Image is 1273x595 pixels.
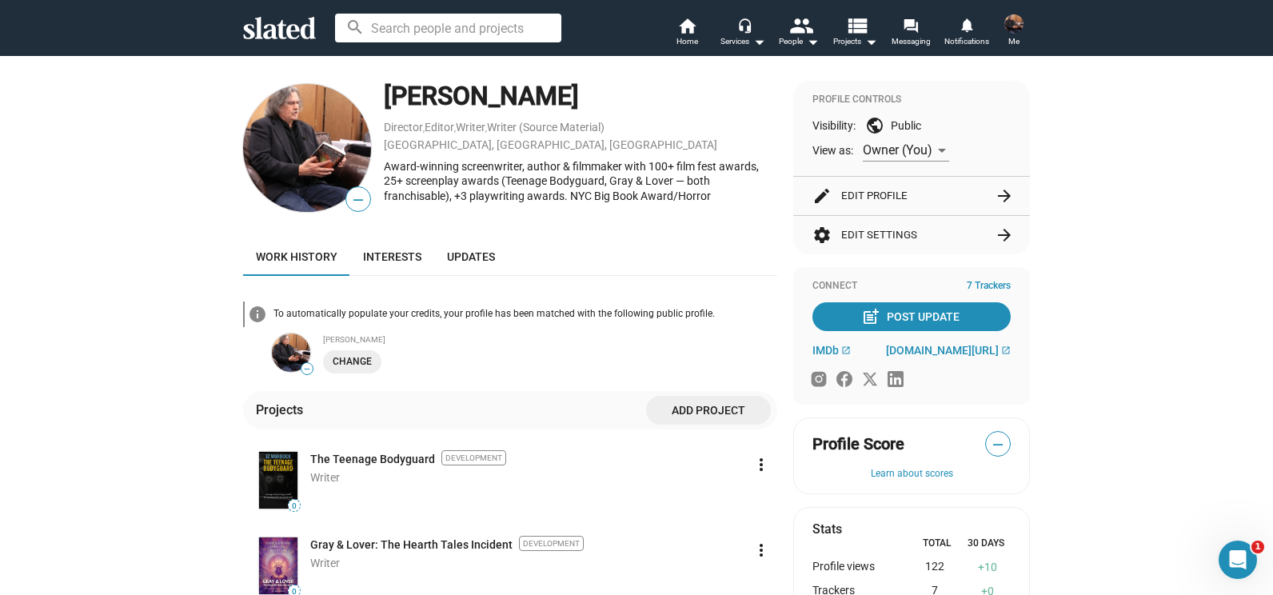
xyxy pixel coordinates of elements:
[659,16,715,51] a: Home
[845,14,868,37] mat-icon: view_list
[812,344,839,357] span: IMDb
[659,396,758,425] span: Add project
[350,238,434,276] a: Interests
[912,537,961,550] div: Total
[243,238,350,276] a: Work history
[841,345,851,355] mat-icon: open_in_new
[519,536,584,551] span: Development
[259,537,297,594] img: Poster: Gray & Lover: The Hearth Tales Incident
[749,32,768,51] mat-icon: arrow_drop_down
[861,307,880,326] mat-icon: post_add
[812,94,1011,106] div: Profile Controls
[310,557,340,569] span: Writer
[961,537,1011,550] div: 30 Days
[779,32,819,51] div: People
[967,280,1011,293] span: 7 Trackers
[812,521,842,537] mat-card-title: Stats
[423,124,425,133] span: ,
[676,32,698,51] span: Home
[346,190,370,210] span: —
[454,124,456,133] span: ,
[812,468,1011,481] button: Learn about scores
[1004,14,1024,34] img: JZ Murdock
[803,32,822,51] mat-icon: arrow_drop_down
[812,116,1011,135] div: Visibility: Public
[737,18,752,32] mat-icon: headset_mic
[812,433,904,455] span: Profile Score
[752,541,771,560] mat-icon: more_vert
[812,344,851,357] a: IMDb
[812,226,832,245] mat-icon: settings
[986,434,1010,455] span: —
[384,138,717,151] a: [GEOGRAPHIC_DATA], [GEOGRAPHIC_DATA], [GEOGRAPHIC_DATA]
[289,501,300,511] span: 0
[447,250,495,263] span: Updates
[812,560,904,575] div: Profile views
[864,302,960,331] div: Post Update
[904,560,964,575] div: 122
[384,121,423,134] a: Director
[310,537,513,553] a: Gray & Lover: The Hearth Tales Incident
[441,450,506,465] span: Development
[487,121,605,134] a: Writer (Source Material)
[995,186,1014,206] mat-icon: arrow_forward
[272,333,310,372] img: undefined
[944,32,989,51] span: Notifications
[646,396,771,425] button: Add project
[939,16,995,51] a: Notifications
[333,353,372,370] span: Change
[310,471,340,484] span: Writer
[812,302,1011,331] button: Post Update
[1008,32,1020,51] span: Me
[883,16,939,51] a: Messaging
[978,561,984,573] span: +
[965,560,1011,575] div: 10
[434,238,508,276] a: Updates
[812,177,1011,215] button: Edit Profile
[715,16,771,51] button: Services
[863,142,932,158] span: Owner (You)
[248,305,267,324] mat-icon: info
[995,226,1014,245] mat-icon: arrow_forward
[384,159,777,204] div: Award-winning screenwriter, author & filmmaker with 100+ film fest awards, 25+ screenplay awards ...
[995,11,1033,53] button: JZ MurdockMe
[892,32,931,51] span: Messaging
[677,16,696,35] mat-icon: home
[886,344,1011,357] a: [DOMAIN_NAME][URL]
[323,335,777,344] div: [PERSON_NAME]
[752,455,771,474] mat-icon: more_vert
[425,121,454,134] a: Editor
[959,17,974,32] mat-icon: notifications
[335,14,561,42] input: Search people and projects
[273,308,777,321] div: To automatically populate your credits, your profile has been matched with the following public p...
[259,452,297,509] img: Poster: The Teenage Bodyguard
[256,401,309,418] div: Projects
[1219,541,1257,579] iframe: Intercom live chat
[812,143,853,158] span: View as:
[771,16,827,51] button: People
[243,84,371,212] img: JZ Murdock
[256,250,337,263] span: Work history
[363,250,421,263] span: Interests
[1001,345,1011,355] mat-icon: open_in_new
[833,32,877,51] span: Projects
[1251,541,1264,553] span: 1
[903,18,918,33] mat-icon: forum
[323,350,381,373] button: Change
[812,186,832,206] mat-icon: edit
[720,32,765,51] div: Services
[384,79,777,114] div: [PERSON_NAME]
[485,124,487,133] span: ,
[812,280,1011,293] div: Connect
[865,116,884,135] mat-icon: public
[886,344,999,357] span: [DOMAIN_NAME][URL]
[827,16,883,51] button: Projects
[310,452,435,467] a: The Teenage Bodyguard
[861,32,880,51] mat-icon: arrow_drop_down
[812,216,1011,254] button: Edit Settings
[789,14,812,37] mat-icon: people
[301,365,313,373] span: —
[456,121,485,134] a: Writer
